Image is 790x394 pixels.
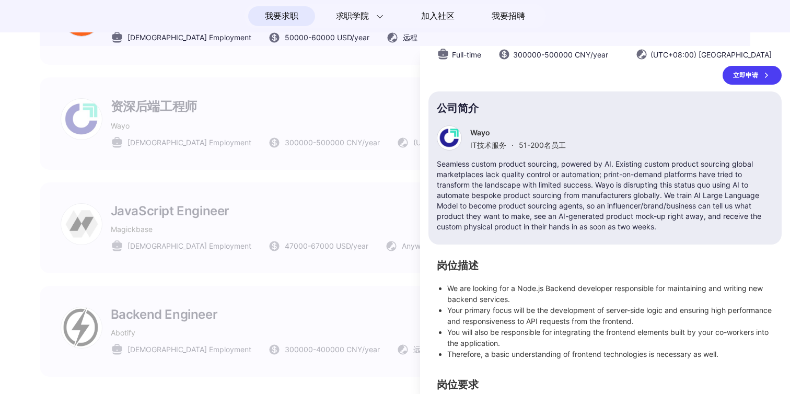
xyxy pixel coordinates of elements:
[650,49,772,60] span: (UTC+08:00) [GEOGRAPHIC_DATA]
[723,66,782,85] a: 立即申请
[447,327,773,349] li: You will also be responsible for integrating the frontend elements built by your co-workers into ...
[470,128,566,137] p: Wayo
[403,32,417,43] span: 远程
[437,104,773,113] p: 公司简介
[437,159,773,232] p: Seamless custom product sourcing, powered by AI. Existing custom product sourcing global marketpl...
[127,32,251,43] span: [DEMOGRAPHIC_DATA] Employment
[437,261,773,270] h2: 岗位描述
[447,305,773,327] li: Your primary focus will be the development of server-side logic and ensuring high performance and...
[421,8,454,25] span: 加入社区
[336,10,369,22] span: 求职学院
[437,380,773,389] h2: 岗位要求
[512,141,514,149] span: ·
[285,32,369,43] span: 50000 - 60000 USD /year
[265,8,298,25] span: 我要求职
[447,283,773,305] li: We are looking for a Node.js Backend developer responsible for maintaining and writing new backen...
[447,349,773,360] li: Therefore, a basic understanding of frontend technologies is necessary as well.
[513,49,608,60] span: 300000 - 500000 CNY /year
[470,141,506,149] span: IT技术服务
[452,49,481,60] span: Full-time
[492,10,525,22] span: 我要招聘
[519,141,566,149] span: 51-200 名员工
